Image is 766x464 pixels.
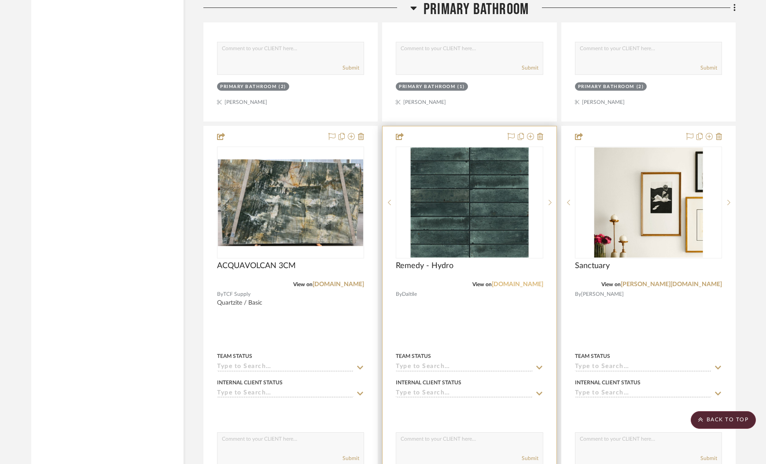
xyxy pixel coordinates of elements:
button: Submit [700,64,717,72]
div: Primary Bathroom [578,84,634,90]
span: ACQUAVOLCAN 3CM [217,261,296,271]
a: [PERSON_NAME][DOMAIN_NAME] [621,281,722,287]
div: Primary Bathroom [399,84,455,90]
span: By [575,290,581,298]
img: Remedy - Hydro [410,147,528,258]
button: Submit [342,64,359,72]
div: Primary Bathroom [220,84,276,90]
span: View on [472,282,492,287]
input: Type to Search… [396,390,532,398]
img: ACQUAVOLCAN 3CM [218,159,363,246]
span: By [396,290,402,298]
div: Internal Client Status [575,379,641,387]
scroll-to-top-button: BACK TO TOP [691,411,756,429]
span: View on [601,282,621,287]
div: (2) [637,84,644,90]
span: View on [293,282,313,287]
input: Type to Search… [575,363,711,372]
a: [DOMAIN_NAME] [313,281,364,287]
div: Team Status [217,352,252,360]
div: 0 [575,147,722,258]
span: [PERSON_NAME] [581,290,624,298]
div: Team Status [396,352,431,360]
div: (2) [279,84,286,90]
div: Team Status [575,352,610,360]
span: Sanctuary [575,261,610,271]
a: [DOMAIN_NAME] [492,281,543,287]
div: Internal Client Status [217,379,283,387]
span: By [217,290,223,298]
div: 0 [396,147,542,258]
span: Daltile [402,290,417,298]
button: Submit [522,454,538,462]
button: Submit [522,64,538,72]
span: TCF Supply [223,290,250,298]
div: Internal Client Status [396,379,461,387]
img: Sanctuary [594,147,703,258]
input: Type to Search… [396,363,532,372]
button: Submit [342,454,359,462]
span: Remedy - Hydro [396,261,453,271]
input: Type to Search… [217,363,354,372]
div: (1) [457,84,465,90]
input: Type to Search… [217,390,354,398]
input: Type to Search… [575,390,711,398]
button: Submit [700,454,717,462]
